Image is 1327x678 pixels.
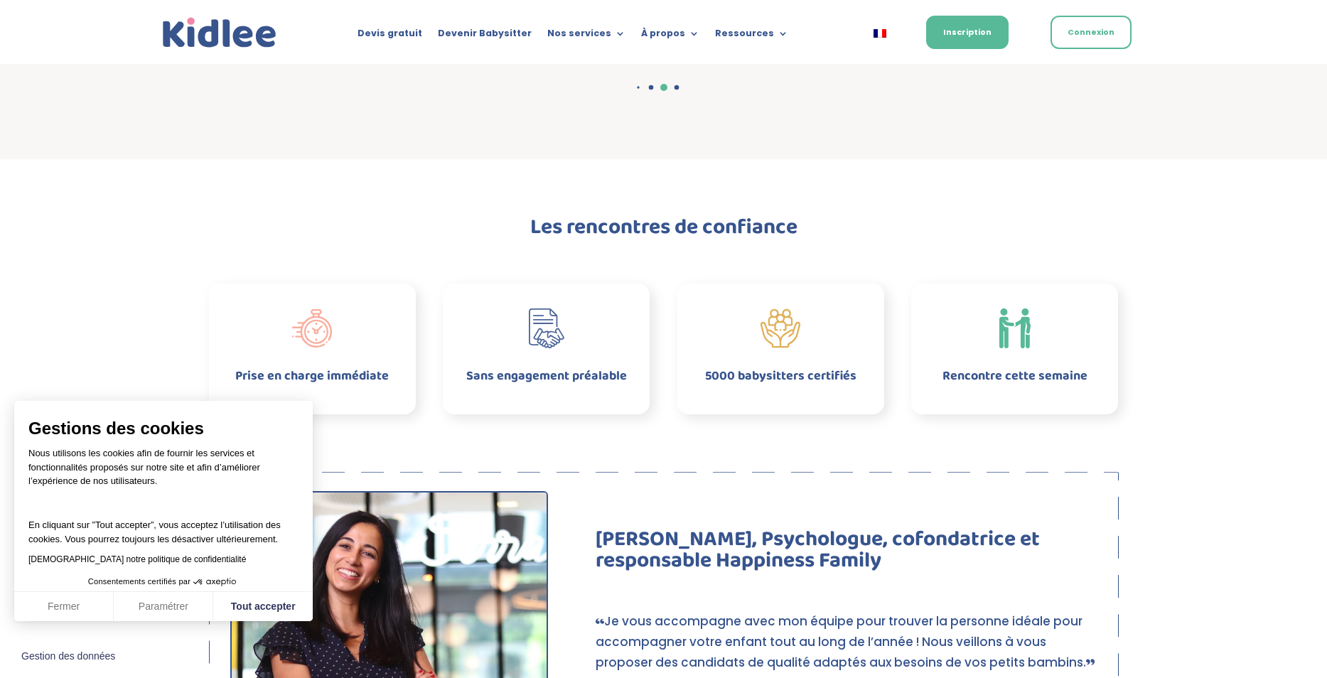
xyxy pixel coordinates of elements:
h2: [PERSON_NAME], Psychologue, cofondatrice et responsable Happiness Family [596,529,1097,579]
button: Consentements certifiés par [81,573,246,591]
p: Je vous accompagne avec mon équipe pour trouver la personne idéale pour accompagner votre enfant ... [596,611,1097,673]
svg: Axeptio [193,561,236,603]
span: Rencontre cette semaine [942,366,1087,386]
a: Kidlee Logo [159,14,280,52]
a: Connexion [1051,16,1132,49]
span: Go to slide 4 [674,85,679,90]
span: Sans engagement préalable [466,366,627,386]
h2: Les rencontres de confiance [280,217,1048,245]
button: Tout accepter [213,592,313,622]
span: Prise en charge immédiate [235,366,389,386]
a: Inscription [926,16,1009,49]
a: À propos [641,28,699,44]
span: 5000 babysitters certifiés [705,366,856,386]
a: Nos services [547,28,625,44]
span: Consentements certifiés par [88,578,190,586]
span: Gestions des cookies [28,418,299,439]
a: Ressources [715,28,788,44]
img: logo_kidlee_bleu [159,14,280,52]
p: En cliquant sur ”Tout accepter”, vous acceptez l’utilisation des cookies. Vous pourrez toujours l... [28,505,299,547]
button: Paramétrer [114,592,213,622]
span: Go to slide 2 [648,85,653,90]
a: Devis gratuit [358,28,422,44]
span: Gestion des données [21,650,115,663]
span: Go to slide 3 [660,84,667,91]
p: Nous utilisons les cookies afin de fournir les services et fonctionnalités proposés sur notre sit... [28,446,299,497]
img: Français [874,29,886,38]
a: Devenir Babysitter [438,28,532,44]
a: [DEMOGRAPHIC_DATA] notre politique de confidentialité [28,554,246,564]
button: Fermer [14,592,114,622]
span: Go to slide 1 [637,86,639,88]
button: Fermer le widget sans consentement [13,642,124,672]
